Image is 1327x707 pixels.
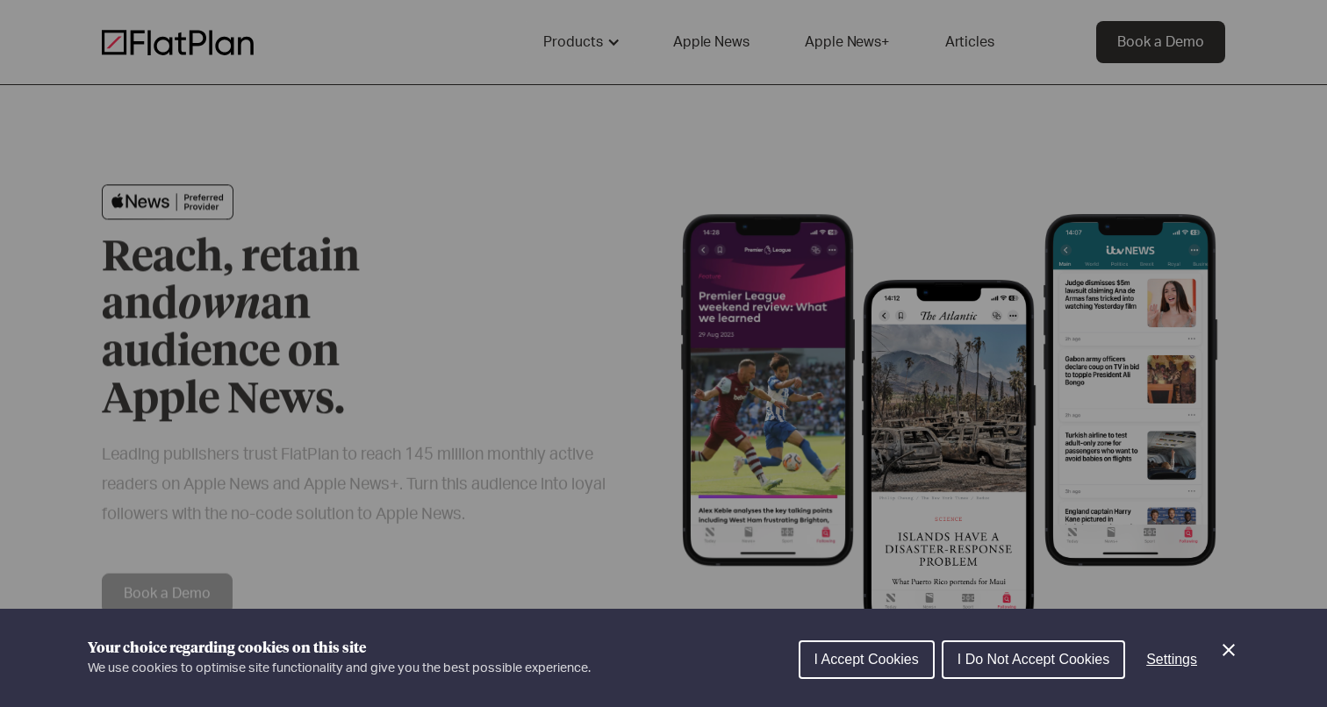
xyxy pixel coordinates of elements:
button: I Accept Cookies [799,640,935,679]
button: Close Cookie Control [1218,639,1239,661]
span: Settings [1146,652,1197,667]
span: I Do Not Accept Cookies [958,652,1109,667]
span: I Accept Cookies [814,652,919,667]
button: I Do Not Accept Cookies [942,640,1125,679]
h1: Your choice regarding cookies on this site [88,638,591,659]
button: Settings [1132,642,1211,677]
p: We use cookies to optimise site functionality and give you the best possible experience. [88,659,591,678]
